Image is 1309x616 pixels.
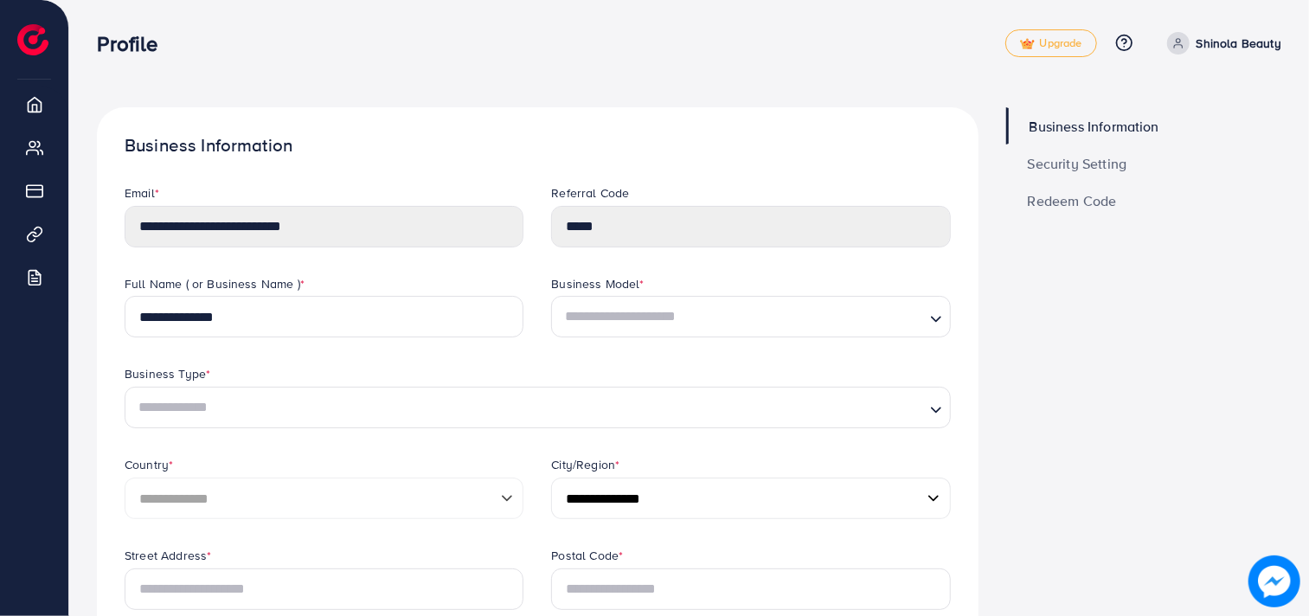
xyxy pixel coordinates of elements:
h1: Business Information [125,135,951,157]
div: Search for option [125,387,951,428]
input: Search for option [132,392,923,424]
label: Business Type [125,365,210,382]
label: Country [125,456,173,473]
span: Security Setting [1028,157,1127,170]
a: tickUpgrade [1005,29,1097,57]
label: Email [125,184,159,202]
label: Referral Code [551,184,629,202]
img: logo [17,24,48,55]
a: Shinola Beauty [1160,32,1281,55]
span: Upgrade [1020,37,1082,50]
span: Redeem Code [1028,194,1117,208]
input: Search for option [559,301,922,333]
p: Shinola Beauty [1197,33,1281,54]
label: City/Region [551,456,619,473]
img: image [1248,555,1300,607]
label: Business Model [551,275,644,292]
label: Postal Code [551,547,623,564]
label: Full Name ( or Business Name ) [125,275,305,292]
div: Search for option [551,296,950,337]
img: tick [1020,38,1035,50]
label: Street Address [125,547,211,564]
span: Business Information [1030,119,1159,133]
h3: Profile [97,31,171,56]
